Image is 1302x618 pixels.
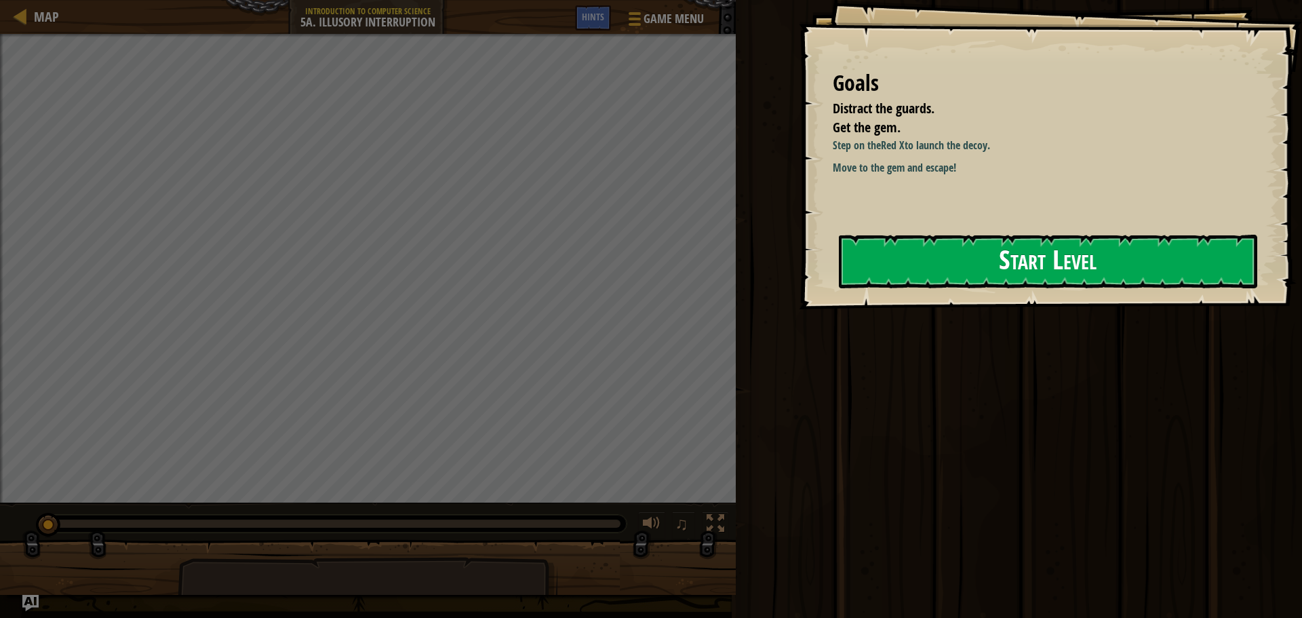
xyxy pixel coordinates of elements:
[702,511,729,539] button: Toggle fullscreen
[638,511,665,539] button: Adjust volume
[816,99,1251,119] li: Distract the guards.
[618,5,712,37] button: Game Menu
[816,118,1251,138] li: Get the gem.
[22,595,39,611] button: Ask AI
[672,511,695,539] button: ♫
[881,138,905,153] strong: Red X
[833,99,934,117] span: Distract the guards.
[675,514,688,534] span: ♫
[27,7,59,26] a: Map
[582,10,604,23] span: Hints
[644,10,704,28] span: Game Menu
[833,160,1265,176] p: Move to the gem and escape!
[833,118,901,136] span: Get the gem.
[34,7,59,26] span: Map
[833,68,1255,99] div: Goals
[833,138,1265,153] p: Step on the to launch the decoy.
[839,235,1257,288] button: Start Level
